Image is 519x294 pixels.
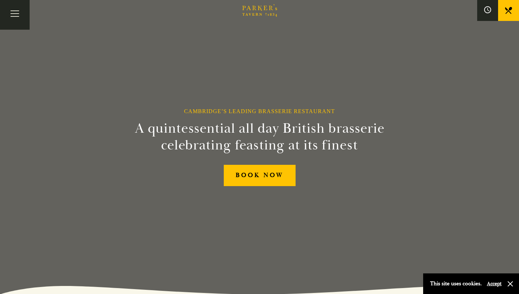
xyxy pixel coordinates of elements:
p: This site uses cookies. [430,279,482,289]
button: Accept [487,280,502,287]
a: BOOK NOW [224,165,296,186]
h1: Cambridge’s Leading Brasserie Restaurant [184,108,335,115]
h2: A quintessential all day British brasserie celebrating feasting at its finest [101,120,419,154]
button: Close and accept [507,280,514,287]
